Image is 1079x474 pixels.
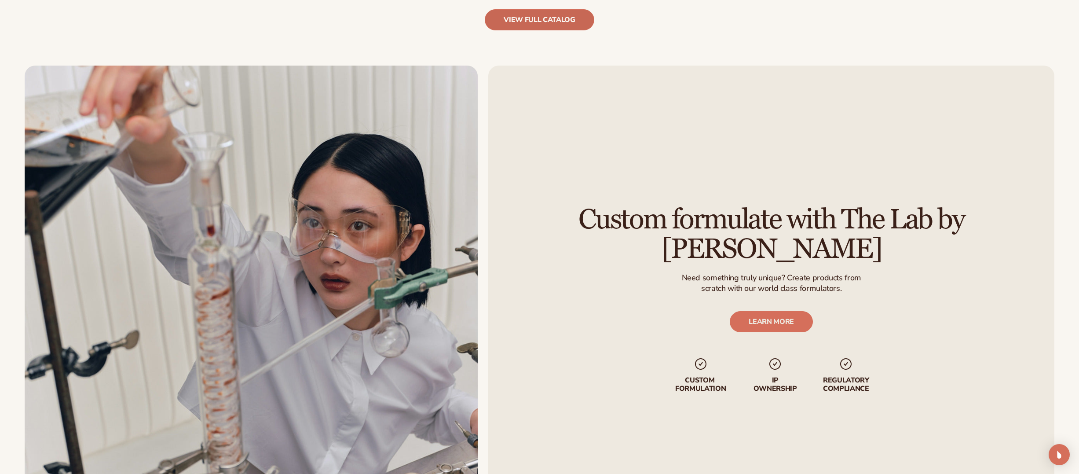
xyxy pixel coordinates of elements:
p: IP Ownership [753,376,797,393]
p: scratch with our world class formulators. [681,283,861,293]
a: view full catalog [485,9,594,30]
p: Need something truly unique? Create products from [681,273,861,283]
img: checkmark_svg [693,357,707,371]
p: regulatory compliance [822,376,870,393]
p: Custom formulation [673,376,728,393]
img: checkmark_svg [768,357,782,371]
img: checkmark_svg [839,357,853,371]
div: Open Intercom Messenger [1049,444,1070,465]
a: LEARN MORE [730,311,813,332]
h2: Custom formulate with The Lab by [PERSON_NAME] [513,205,1030,264]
